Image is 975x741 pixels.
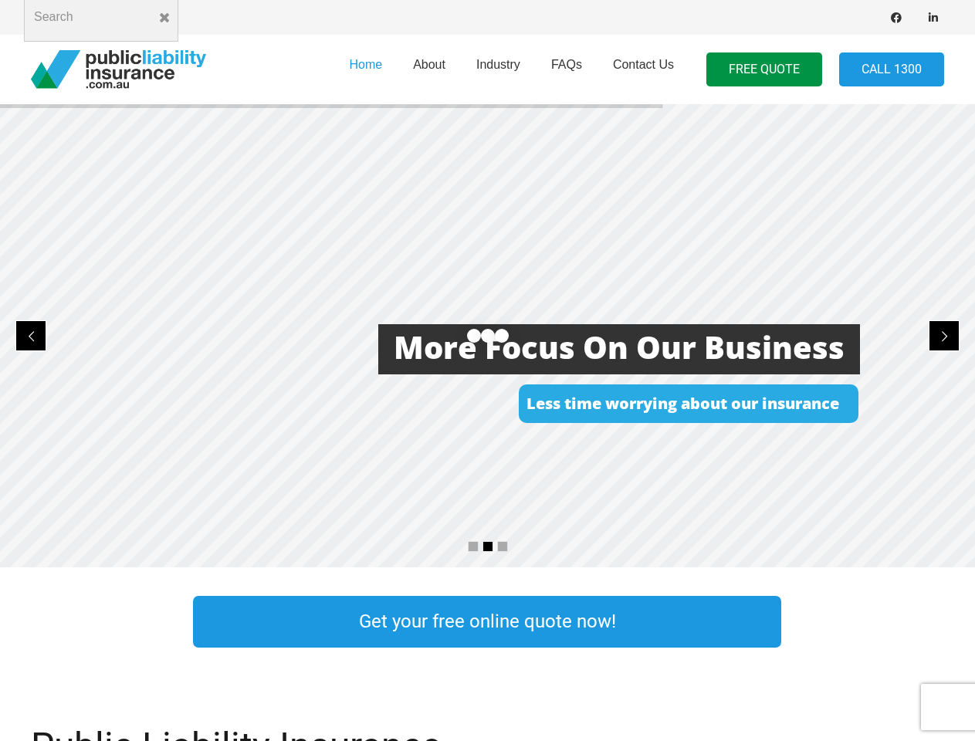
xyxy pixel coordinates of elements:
a: pli_logotransparent [31,50,206,89]
a: Industry [461,30,536,109]
a: FAQs [536,30,598,109]
a: LinkedIn [923,7,944,29]
span: Contact Us [613,58,674,71]
a: Facebook [885,7,907,29]
span: About [413,58,445,71]
button: Close [151,4,178,32]
span: Industry [476,58,520,71]
a: Get your free online quote now! [193,596,781,648]
span: Home [349,58,382,71]
a: About [398,30,461,109]
span: FAQs [551,58,582,71]
a: Call 1300 [839,52,944,87]
a: FREE QUOTE [706,52,822,87]
a: Contact Us [598,30,689,109]
a: Link [812,592,974,651]
a: Home [333,30,398,109]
